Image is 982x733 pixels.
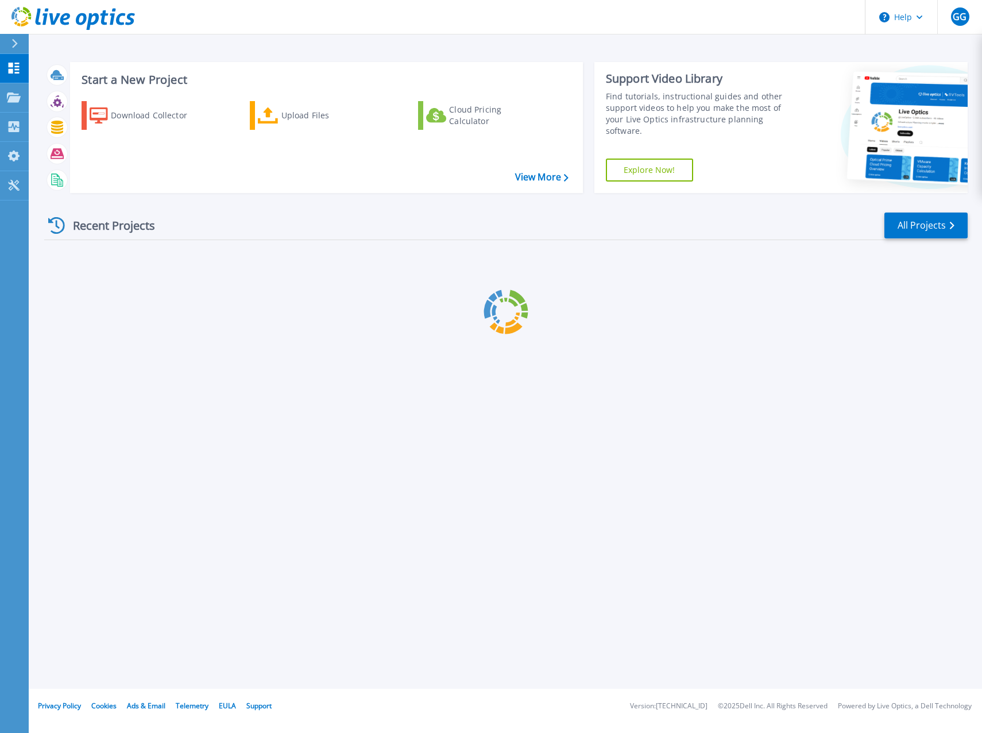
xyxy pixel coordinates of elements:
a: Privacy Policy [38,701,81,711]
span: GG [953,12,966,21]
a: Cloud Pricing Calculator [418,101,546,130]
a: EULA [219,701,236,711]
a: View More [515,172,569,183]
a: All Projects [884,213,968,238]
a: Explore Now! [606,159,693,182]
div: Upload Files [281,104,373,127]
li: Version: [TECHNICAL_ID] [630,703,707,710]
li: © 2025 Dell Inc. All Rights Reserved [718,703,828,710]
h3: Start a New Project [82,74,568,86]
div: Support Video Library [606,71,795,86]
a: Ads & Email [127,701,165,711]
div: Find tutorials, instructional guides and other support videos to help you make the most of your L... [606,91,795,137]
div: Cloud Pricing Calculator [449,104,541,127]
div: Recent Projects [44,211,171,240]
a: Upload Files [250,101,378,130]
a: Telemetry [176,701,208,711]
a: Download Collector [82,101,210,130]
li: Powered by Live Optics, a Dell Technology [838,703,972,710]
a: Cookies [91,701,117,711]
a: Support [246,701,272,711]
div: Download Collector [111,104,203,127]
